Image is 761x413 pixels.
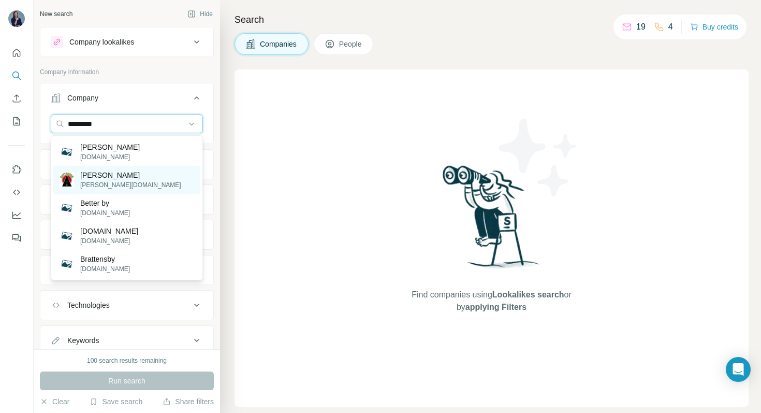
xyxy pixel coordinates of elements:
p: [PERSON_NAME] [80,142,140,152]
img: Battersby [60,145,74,159]
div: 100 search results remaining [87,356,167,365]
img: Surfe Illustration - Woman searching with binoculars [438,163,546,278]
button: Hide [180,6,220,22]
button: Use Surfe API [8,183,25,202]
p: [DOMAIN_NAME] [80,226,138,236]
button: Use Surfe on LinkedIn [8,160,25,179]
button: Clear [40,396,69,407]
p: [PERSON_NAME] [80,170,181,180]
p: [DOMAIN_NAME] [80,152,140,162]
img: Surfe Illustration - Stars [492,111,585,204]
button: Company [40,86,213,115]
div: Technologies [67,300,110,310]
p: Better by [80,198,130,208]
button: HQ location [40,187,213,212]
span: People [339,39,363,49]
div: Company [67,93,98,103]
button: Buy credits [690,20,738,34]
img: Brattensby [60,257,74,271]
span: Lookalikes search [492,290,564,299]
button: Save search [90,396,142,407]
button: Quick start [8,44,25,62]
button: Feedback [8,229,25,247]
p: [DOMAIN_NAME] [80,236,138,246]
img: Batterson [60,173,74,187]
p: 4 [668,21,673,33]
button: Employees (size) [40,258,213,282]
p: Company information [40,67,214,77]
button: Share filters [163,396,214,407]
span: Find companies using or by [408,289,574,314]
button: Search [8,66,25,85]
div: Open Intercom Messenger [726,357,751,382]
span: Companies [260,39,298,49]
img: bajter.by [60,229,74,243]
button: Technologies [40,293,213,318]
button: Enrich CSV [8,89,25,108]
button: Company lookalikes [40,30,213,54]
img: Avatar [8,10,25,27]
p: [PERSON_NAME][DOMAIN_NAME] [80,180,181,190]
button: Keywords [40,328,213,353]
span: applying Filters [465,303,526,311]
img: Better by [60,201,74,215]
button: Dashboard [8,206,25,224]
p: Brattensby [80,254,130,264]
button: Industry [40,152,213,177]
button: My lists [8,112,25,131]
p: [DOMAIN_NAME] [80,264,130,274]
div: New search [40,9,72,19]
p: [DOMAIN_NAME] [80,208,130,218]
p: 19 [636,21,646,33]
div: Keywords [67,335,99,346]
h4: Search [235,12,749,27]
div: Company lookalikes [69,37,134,47]
button: Annual revenue ($) [40,222,213,247]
